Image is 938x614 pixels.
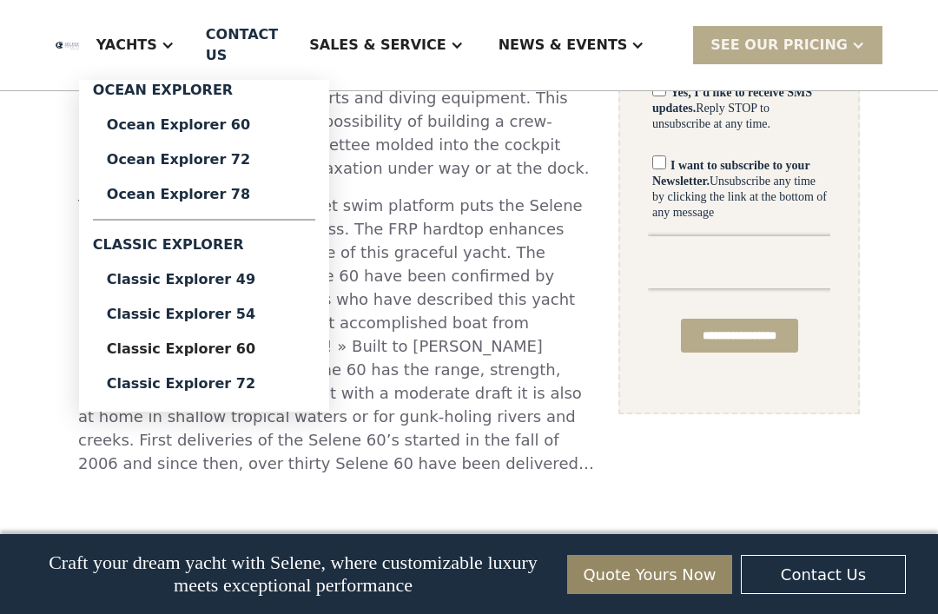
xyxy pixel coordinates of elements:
div: Classic Explorer 60 [107,342,301,356]
div: News & EVENTS [481,10,663,80]
a: Ocean Explorer 78 [93,177,315,212]
img: logo [56,42,79,50]
div: Ocean Explorer 78 [107,188,301,201]
div: Classic Explorer 72 [107,377,301,391]
div: Classic Explorer [93,228,315,262]
div: Yachts [96,35,157,56]
a: Quote Yours Now [567,555,732,594]
div: Ocean Explorer [93,80,315,108]
div: Sales & Service [309,35,446,56]
a: Ocean Explorer 60 [93,108,315,142]
a: Classic Explorer 54 [93,297,315,332]
div: Sales & Service [292,10,480,80]
p: Craft your dream yacht with Selene, where customizable luxury meets exceptional performance [32,551,554,597]
p: The European transom with inset swim platform puts the Selene 60 into the mini mega-yacht class. ... [78,194,594,475]
a: Classic Explorer 72 [93,366,315,401]
a: Ocean Explorer 72 [93,142,315,177]
div: Classic Explorer 49 [107,273,301,287]
div: SEE Our Pricing [710,35,848,56]
div: Contact US [206,24,278,66]
a: Classic Explorer 60 [93,332,315,366]
p: This commissary is an even better isolator of the engine room noise into the master cabin! Behind... [78,16,594,180]
div: Ocean Explorer 60 [107,118,301,132]
div: Classic Explorer 54 [107,307,301,321]
div: Ocean Explorer 72 [107,153,301,167]
nav: Yachts [79,80,329,412]
a: Contact Us [741,555,906,594]
div: News & EVENTS [499,35,628,56]
div: SEE Our Pricing [693,26,882,63]
div: Yachts [79,10,192,80]
a: Classic Explorer 49 [93,262,315,297]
